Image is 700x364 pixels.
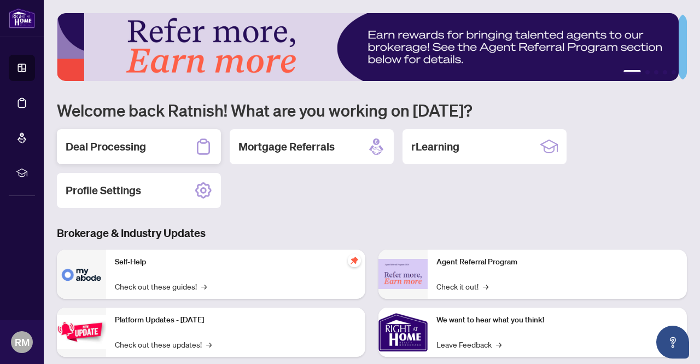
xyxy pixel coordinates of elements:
button: Open asap [656,326,689,359]
a: Leave Feedback→ [436,338,501,350]
img: We want to hear what you think! [378,308,428,357]
img: logo [9,8,35,28]
a: Check it out!→ [436,280,488,292]
h1: Welcome back Ratnish! What are you working on [DATE]? [57,100,687,120]
img: Platform Updates - July 21, 2025 [57,315,106,349]
img: Self-Help [57,250,106,299]
h2: rLearning [411,139,459,154]
a: Check out these guides!→ [115,280,207,292]
a: Check out these updates!→ [115,338,212,350]
p: Self-Help [115,256,357,268]
p: Platform Updates - [DATE] [115,314,357,326]
span: → [206,338,212,350]
span: → [201,280,207,292]
h2: Mortgage Referrals [238,139,335,154]
p: We want to hear what you think! [436,314,678,326]
button: 1 [623,70,641,74]
span: RM [15,334,30,350]
h2: Profile Settings [66,183,141,198]
button: 5 [672,70,676,74]
h2: Deal Processing [66,139,146,154]
img: Slide 0 [57,13,679,81]
button: 4 [663,70,667,74]
button: 2 [645,70,650,74]
h3: Brokerage & Industry Updates [57,226,687,241]
button: 3 [654,70,658,74]
span: → [483,280,488,292]
span: → [496,338,501,350]
p: Agent Referral Program [436,256,678,268]
img: Agent Referral Program [378,259,428,289]
span: pushpin [348,254,361,267]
